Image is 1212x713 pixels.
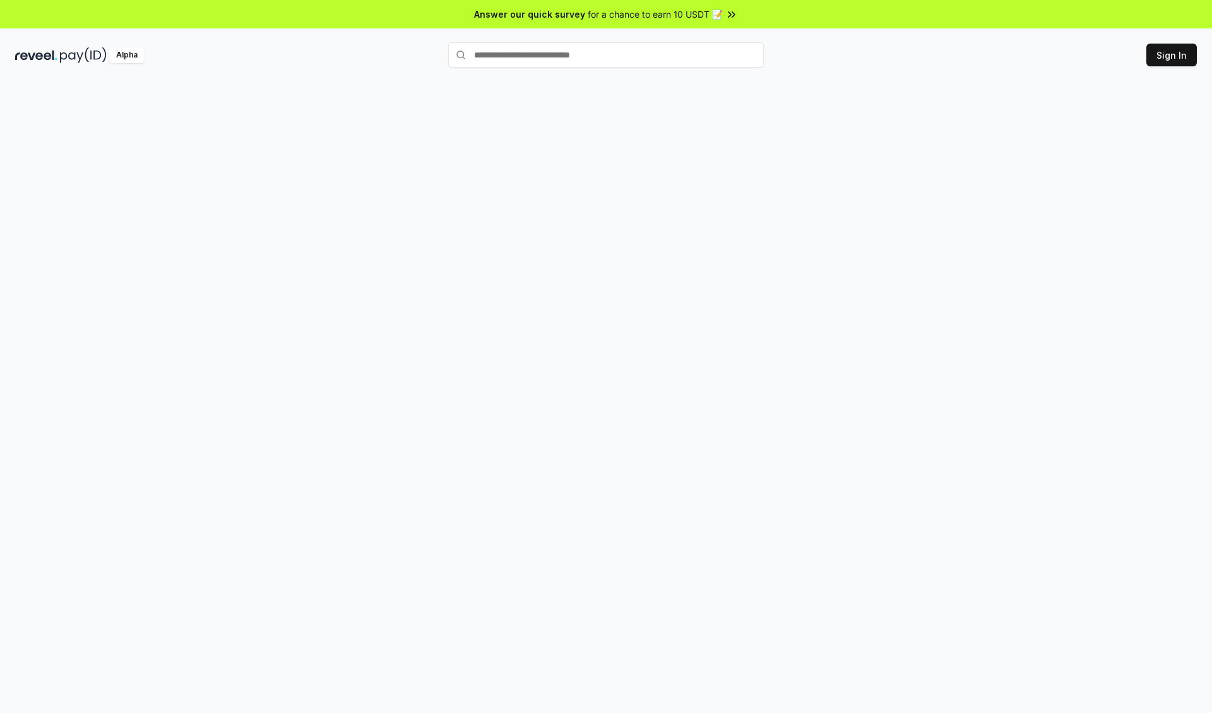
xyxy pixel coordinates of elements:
div: Alpha [109,47,145,63]
span: for a chance to earn 10 USDT 📝 [588,8,723,21]
img: reveel_dark [15,47,57,63]
img: pay_id [60,47,107,63]
span: Answer our quick survey [474,8,585,21]
button: Sign In [1146,44,1197,66]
